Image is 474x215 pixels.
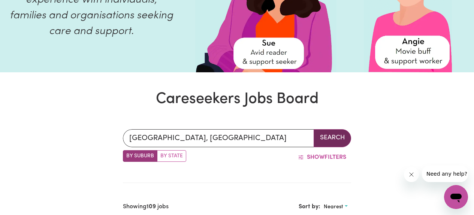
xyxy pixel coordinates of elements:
[157,150,186,162] label: Search by state
[324,204,343,210] span: Nearest
[147,204,156,210] b: 109
[404,167,419,182] iframe: Close message
[293,150,351,164] button: ShowFilters
[320,201,351,213] button: Sort search results
[123,129,314,147] input: Enter a suburb or postcode
[314,129,351,147] button: Search
[123,203,169,211] h2: Showing jobs
[307,154,324,160] span: Show
[123,150,157,162] label: Search by suburb/post code
[299,204,320,210] span: Sort by:
[444,185,468,209] iframe: Button to launch messaging window
[422,166,468,182] iframe: Message from company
